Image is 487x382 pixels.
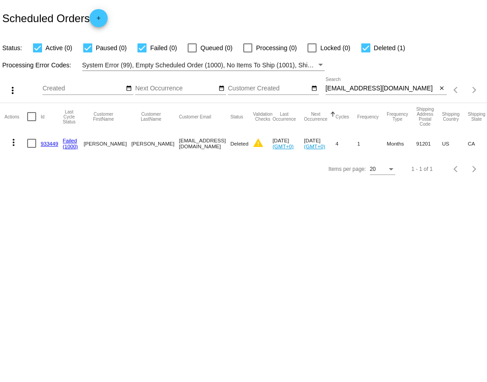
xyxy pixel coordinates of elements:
mat-cell: US [442,130,468,156]
mat-cell: [DATE] [273,130,304,156]
span: Deleted (1) [374,42,405,53]
span: Status: [2,44,22,52]
button: Next page [465,81,483,99]
span: Queued (0) [200,42,232,53]
mat-icon: date_range [126,85,132,92]
a: 933449 [41,141,58,146]
mat-cell: Months [387,130,416,156]
a: (GMT+0) [273,143,294,149]
mat-icon: more_vert [8,137,19,148]
mat-cell: 1 [357,130,387,156]
mat-icon: close [439,85,445,92]
mat-icon: more_vert [7,85,18,96]
span: Paused (0) [96,42,127,53]
a: (GMT+0) [304,143,325,149]
mat-cell: 4 [336,130,357,156]
button: Change sorting for LastOccurrenceUtc [273,112,296,122]
a: (1000) [63,143,78,149]
button: Change sorting for FrequencyType [387,112,408,122]
button: Change sorting for ShippingCountry [442,112,459,122]
input: Search [326,85,437,92]
button: Change sorting for NextOccurrenceUtc [304,112,327,122]
button: Change sorting for LastProcessingCycleId [63,109,76,124]
span: Failed (0) [150,42,177,53]
button: Previous page [447,81,465,99]
button: Change sorting for Cycles [336,114,349,119]
mat-cell: [PERSON_NAME] [131,130,179,156]
span: Processing (0) [256,42,297,53]
button: Change sorting for CustomerLastName [131,112,170,122]
button: Change sorting for ShippingState [468,112,485,122]
mat-cell: 91201 [416,130,442,156]
mat-icon: date_range [311,85,317,92]
h2: Scheduled Orders [2,9,108,27]
span: Active (0) [46,42,72,53]
button: Change sorting for Frequency [357,114,378,119]
button: Change sorting for ShippingPostcode [416,107,434,127]
mat-icon: add [93,15,104,26]
button: Change sorting for CustomerFirstName [84,112,123,122]
button: Change sorting for Status [230,114,243,119]
input: Customer Created [228,85,309,92]
mat-select: Filter by Processing Error Codes [82,60,325,71]
div: 1 - 1 of 1 [411,166,433,172]
button: Previous page [447,160,465,178]
input: Created [43,85,124,92]
mat-icon: warning [253,137,264,148]
button: Clear [437,84,447,94]
mat-cell: [DATE] [304,130,336,156]
div: Items per page: [328,166,366,172]
span: Locked (0) [320,42,350,53]
span: 20 [370,166,376,172]
span: Deleted [230,141,248,146]
mat-cell: [PERSON_NAME] [84,130,131,156]
span: Processing Error Codes: [2,61,71,69]
mat-cell: [EMAIL_ADDRESS][DOMAIN_NAME] [179,130,231,156]
mat-header-cell: Actions [5,103,27,130]
button: Next page [465,160,483,178]
mat-header-cell: Validation Checks [253,103,272,130]
button: Change sorting for Id [41,114,44,119]
a: Failed [63,137,77,143]
button: Change sorting for CustomerEmail [179,114,211,119]
mat-icon: date_range [218,85,225,92]
mat-select: Items per page: [370,166,395,173]
input: Next Occurrence [135,85,217,92]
